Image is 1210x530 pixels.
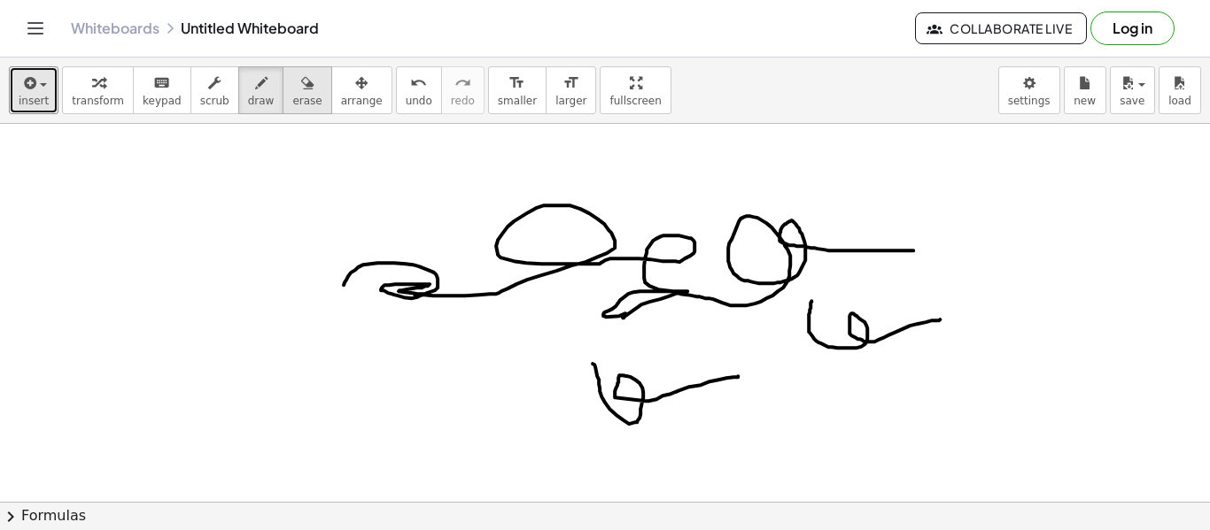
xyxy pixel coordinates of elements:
[609,95,661,107] span: fullscreen
[153,73,170,94] i: keyboard
[1008,95,1051,107] span: settings
[71,19,159,37] a: Whiteboards
[72,95,124,107] span: transform
[19,95,49,107] span: insert
[555,95,586,107] span: larger
[915,12,1087,44] button: Collaborate Live
[508,73,525,94] i: format_size
[406,95,432,107] span: undo
[283,66,331,114] button: erase
[1064,66,1106,114] button: new
[200,95,229,107] span: scrub
[546,66,596,114] button: format_sizelarger
[451,95,475,107] span: redo
[1074,95,1096,107] span: new
[21,14,50,42] button: Toggle navigation
[498,95,537,107] span: smaller
[998,66,1060,114] button: settings
[1120,95,1144,107] span: save
[62,66,134,114] button: transform
[190,66,239,114] button: scrub
[1168,95,1191,107] span: load
[562,73,579,94] i: format_size
[930,20,1072,36] span: Collaborate Live
[9,66,58,114] button: insert
[1110,66,1155,114] button: save
[238,66,284,114] button: draw
[600,66,671,114] button: fullscreen
[341,95,383,107] span: arrange
[143,95,182,107] span: keypad
[331,66,392,114] button: arrange
[133,66,191,114] button: keyboardkeypad
[454,73,471,94] i: redo
[441,66,485,114] button: redoredo
[410,73,427,94] i: undo
[488,66,547,114] button: format_sizesmaller
[396,66,442,114] button: undoundo
[292,95,322,107] span: erase
[248,95,275,107] span: draw
[1090,12,1175,45] button: Log in
[1159,66,1201,114] button: load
